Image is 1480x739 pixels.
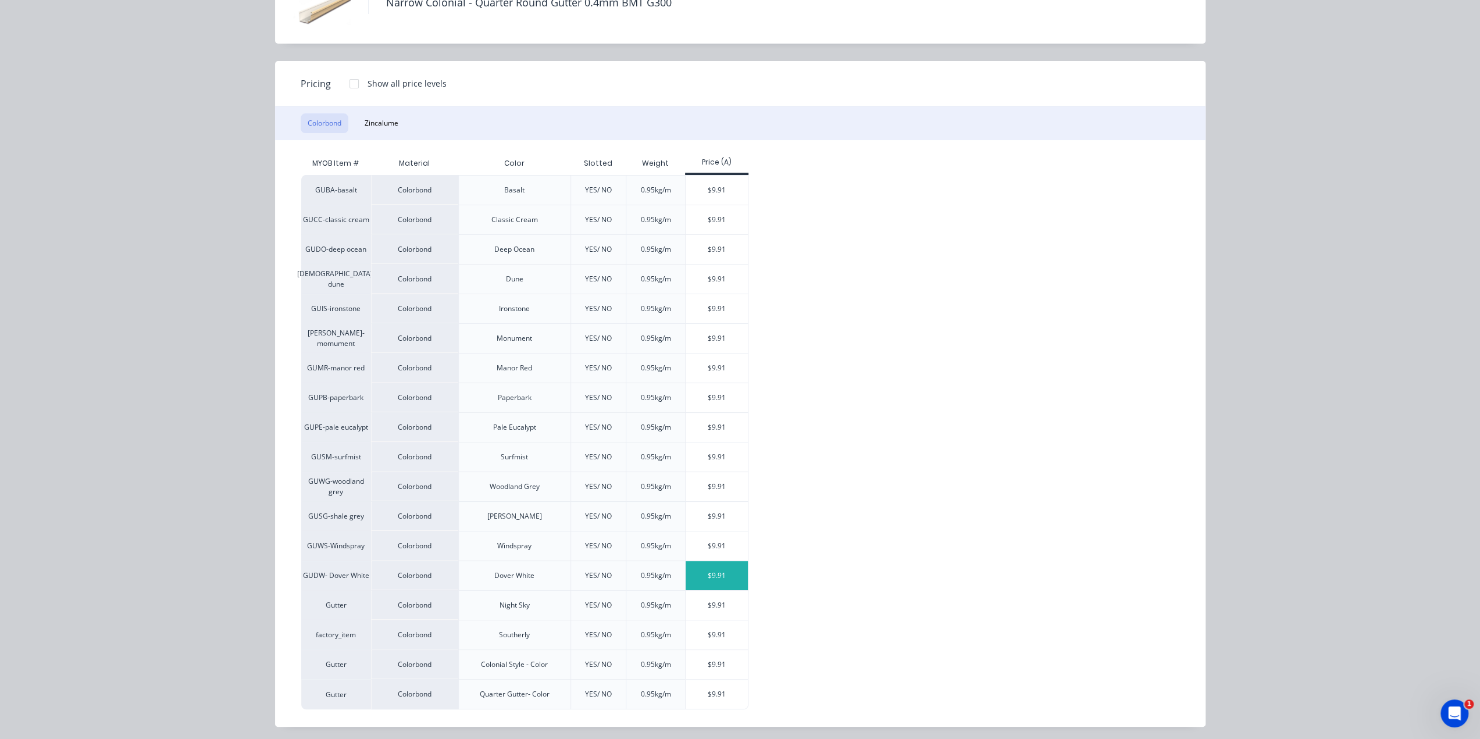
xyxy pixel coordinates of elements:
span: 1 [1464,699,1474,709]
div: $9.91 [686,531,748,561]
div: $9.91 [686,354,748,383]
div: YES/ NO [585,185,612,195]
div: 0.95kg/m [641,422,671,433]
div: $9.91 [686,680,748,709]
div: Manor Red [497,363,532,373]
div: Colorbond [371,412,458,442]
div: Colorbond [371,294,458,323]
div: YES/ NO [585,244,612,255]
div: Windspray [497,541,532,551]
div: 0.95kg/m [641,570,671,581]
div: GUPE-pale eucalypt [301,412,371,442]
div: YES/ NO [585,304,612,314]
div: 0.95kg/m [641,274,671,284]
div: YES/ NO [585,481,612,492]
div: 0.95kg/m [641,244,671,255]
div: GUMR-manor red [301,353,371,383]
div: GUBA-basalt [301,175,371,205]
div: Dune [506,274,523,284]
button: Zincalume [358,113,405,133]
div: Colorbond [371,679,458,709]
div: GUSM-surfmist [301,442,371,472]
div: Color [495,149,534,178]
div: GUWG-woodland grey [301,472,371,501]
div: Colorbond [371,442,458,472]
div: Deep Ocean [494,244,534,255]
div: 0.95kg/m [641,541,671,551]
div: YES/ NO [585,452,612,462]
div: factory_item [301,620,371,649]
div: YES/ NO [585,570,612,581]
div: Colorbond [371,531,458,561]
div: $9.91 [686,324,748,353]
div: Southerly [499,630,530,640]
div: YES/ NO [585,689,612,699]
div: Colorbond [371,234,458,264]
div: $9.91 [686,472,748,501]
div: Woodland Grey [490,481,540,492]
div: 0.95kg/m [641,452,671,462]
div: Classic Cream [491,215,538,225]
div: $9.91 [686,265,748,294]
div: YES/ NO [585,274,612,284]
div: 0.95kg/m [641,600,671,611]
div: Colorbond [371,561,458,590]
div: 0.95kg/m [641,689,671,699]
div: Material [371,152,458,175]
div: $9.91 [686,650,748,679]
div: Quarter Gutter- Color [480,689,550,699]
div: YES/ NO [585,422,612,433]
div: Basalt [504,185,525,195]
div: $9.91 [686,205,748,234]
div: Colorbond [371,353,458,383]
div: Gutter [301,649,371,679]
div: [DEMOGRAPHIC_DATA]-dune [301,264,371,294]
div: Price (A) [685,157,748,167]
div: Colonial Style - Color [481,659,548,670]
div: Colorbond [371,205,458,234]
div: Dover White [494,570,534,581]
div: 0.95kg/m [641,363,671,373]
div: [PERSON_NAME]-momument [301,323,371,353]
div: Colorbond [371,175,458,205]
div: 0.95kg/m [641,659,671,670]
div: Gutter [301,679,371,709]
iframe: Intercom live chat [1440,699,1468,727]
div: YES/ NO [585,511,612,522]
div: Slotted [575,149,622,178]
div: GUIS-ironstone [301,294,371,323]
div: $9.91 [686,442,748,472]
div: Colorbond [371,472,458,501]
div: YES/ NO [585,630,612,640]
div: 0.95kg/m [641,215,671,225]
div: GUPB-paperbark [301,383,371,412]
div: Colorbond [371,323,458,353]
div: YES/ NO [585,363,612,373]
div: Gutter [301,590,371,620]
div: Colorbond [371,264,458,294]
div: $9.91 [686,383,748,412]
div: Colorbond [371,649,458,679]
div: $9.91 [686,294,748,323]
div: Pale Eucalypt [493,422,536,433]
div: 0.95kg/m [641,511,671,522]
div: YES/ NO [585,392,612,403]
div: GUSG-shale grey [301,501,371,531]
div: $9.91 [686,620,748,649]
div: GUDO-deep ocean [301,234,371,264]
div: YES/ NO [585,215,612,225]
div: Night Sky [500,600,530,611]
div: $9.91 [686,235,748,264]
div: [PERSON_NAME] [487,511,542,522]
div: GUDW- Dover White [301,561,371,590]
div: Colorbond [371,590,458,620]
div: $9.91 [686,502,748,531]
div: Weight [633,149,678,178]
div: YES/ NO [585,541,612,551]
span: Pricing [301,77,331,91]
div: Ironstone [499,304,530,314]
div: Paperbark [498,392,532,403]
div: Surfmist [501,452,528,462]
div: 0.95kg/m [641,392,671,403]
div: 0.95kg/m [641,304,671,314]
